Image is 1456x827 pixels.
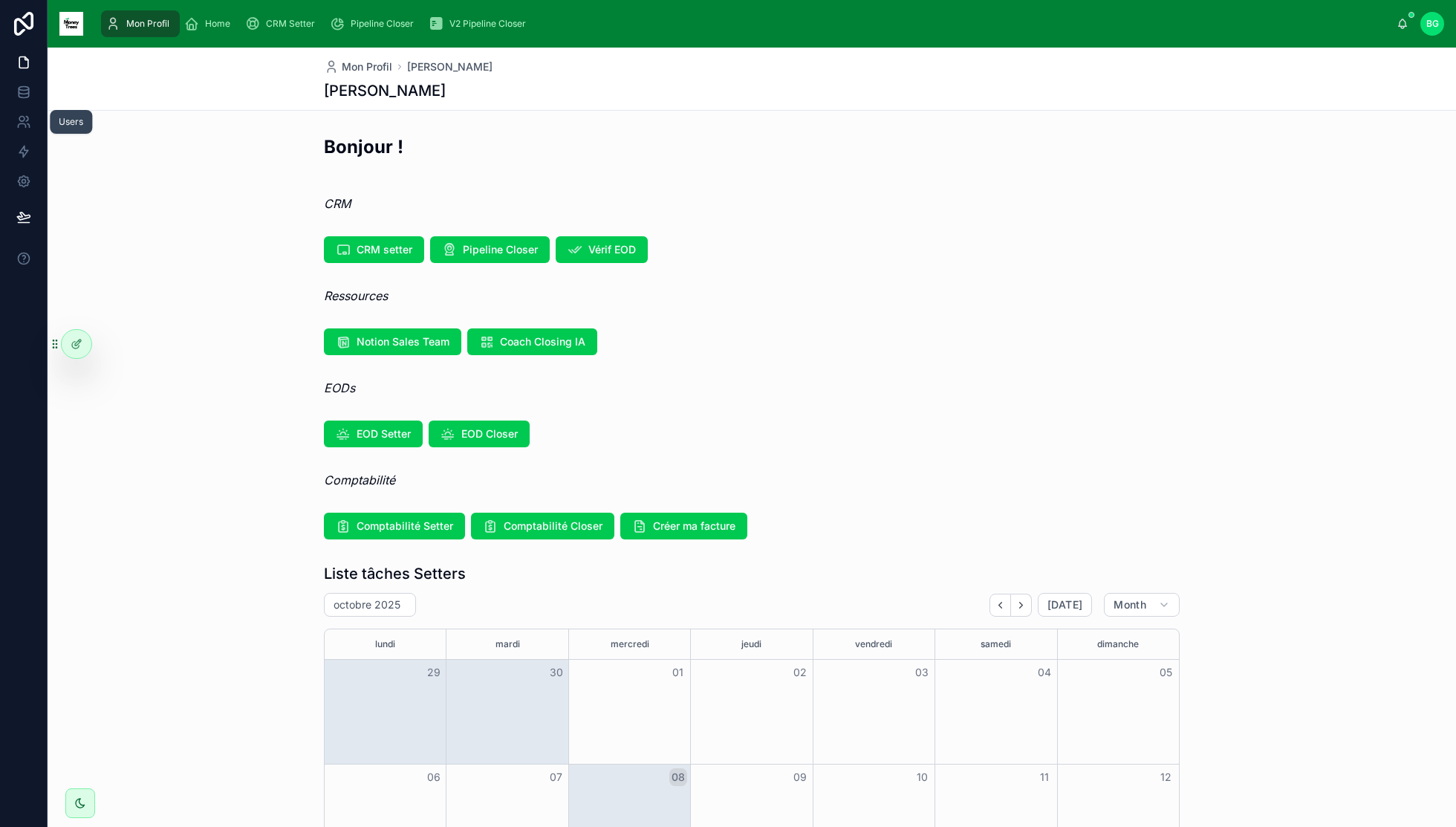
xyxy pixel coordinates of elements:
em: Ressources [324,288,388,303]
div: jeudi [693,629,810,659]
div: mercredi [571,629,688,659]
span: Coach Closing IA [500,334,585,349]
span: Pipeline Closer [351,18,414,30]
span: EOD Setter [357,427,411,441]
span: Notion Sales Team [357,334,449,349]
button: 29 [425,664,443,681]
button: 10 [913,768,931,786]
span: Month [1114,598,1146,612]
a: V2 Pipeline Closer [424,10,536,37]
button: 09 [791,768,809,786]
div: mardi [449,629,565,659]
div: vendredi [816,629,932,659]
span: Comptabilité Setter [357,519,453,534]
button: 08 [669,768,687,786]
em: EODs [324,380,355,395]
img: App logo [59,12,83,36]
span: V2 Pipeline Closer [449,18,526,30]
button: Month [1104,593,1180,617]
button: Pipeline Closer [430,236,550,263]
button: 12 [1157,768,1175,786]
button: Comptabilité Setter [324,513,465,539]
span: Vérif EOD [588,242,636,257]
div: lundi [327,629,443,659]
button: Comptabilité Closer [471,513,614,539]
span: CRM setter [357,242,412,257]
div: samedi [937,629,1054,659]
a: Mon Profil [324,59,392,74]
h2: Bonjour ! [324,134,403,159]
button: 05 [1157,664,1175,681]
span: EOD Closer [461,427,518,441]
span: BG [1426,18,1439,30]
button: Notion Sales Team [324,328,461,355]
button: Vérif EOD [556,236,648,263]
span: CRM Setter [266,18,315,30]
h1: Liste tâches Setters [324,563,466,584]
span: Créer ma facture [653,519,735,534]
h2: octobre 2025 [334,597,400,612]
button: CRM setter [324,236,424,263]
em: CRM [324,196,351,211]
button: [DATE] [1038,593,1092,617]
button: 01 [669,664,687,681]
span: Pipeline Closer [463,242,538,257]
button: 02 [791,664,809,681]
span: Home [205,18,230,30]
button: Créer ma facture [620,513,747,539]
a: Home [180,10,241,37]
span: Mon Profil [342,59,392,74]
a: [PERSON_NAME] [407,59,493,74]
button: Coach Closing IA [467,328,597,355]
button: 11 [1036,768,1053,786]
button: 04 [1036,664,1053,681]
div: dimanche [1060,629,1177,659]
em: Comptabilité [324,473,395,487]
a: Mon Profil [101,10,180,37]
a: Pipeline Closer [325,10,424,37]
button: Back [989,594,1011,617]
div: Users [59,116,83,128]
div: scrollable content [95,7,1397,40]
button: EOD Closer [429,421,530,447]
button: 03 [913,664,931,681]
span: Mon Profil [126,18,169,30]
button: 06 [425,768,443,786]
a: CRM Setter [241,10,325,37]
button: 07 [547,768,565,786]
button: EOD Setter [324,421,423,447]
button: Next [1011,594,1032,617]
button: 30 [547,664,565,681]
h1: [PERSON_NAME] [324,80,446,101]
span: [DATE] [1047,598,1082,612]
span: Comptabilité Closer [504,519,602,534]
